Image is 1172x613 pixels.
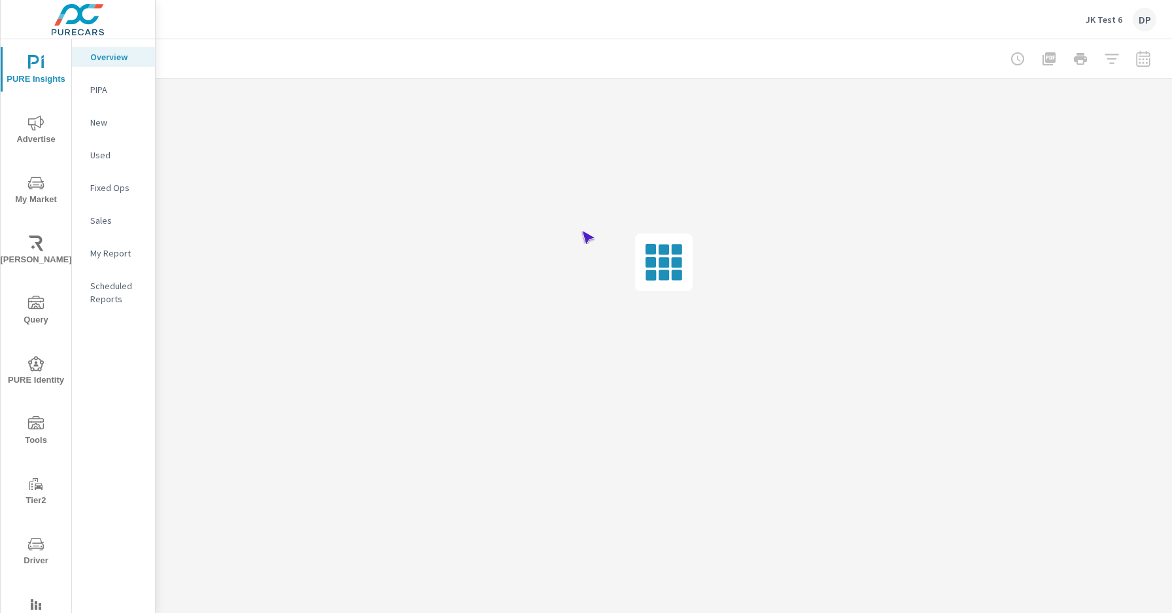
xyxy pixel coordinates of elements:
p: Used [90,149,145,162]
span: [PERSON_NAME] [5,236,67,268]
div: Overview [72,47,155,67]
p: Overview [90,50,145,63]
div: Sales [72,211,155,230]
span: Tools [5,416,67,448]
span: PURE Insights [5,55,67,87]
span: Tier2 [5,476,67,508]
p: New [90,116,145,129]
span: Query [5,296,67,328]
p: PIPA [90,83,145,96]
p: JK Test 6 [1086,14,1122,26]
span: PURE Identity [5,356,67,388]
span: Driver [5,536,67,569]
p: Fixed Ops [90,181,145,194]
div: DP [1133,8,1156,31]
div: My Report [72,243,155,263]
p: Scheduled Reports [90,279,145,306]
div: PIPA [72,80,155,99]
span: My Market [5,175,67,207]
span: Advertise [5,115,67,147]
div: Scheduled Reports [72,276,155,309]
div: Fixed Ops [72,178,155,198]
div: New [72,113,155,132]
p: Sales [90,214,145,227]
p: My Report [90,247,145,260]
div: Used [72,145,155,165]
